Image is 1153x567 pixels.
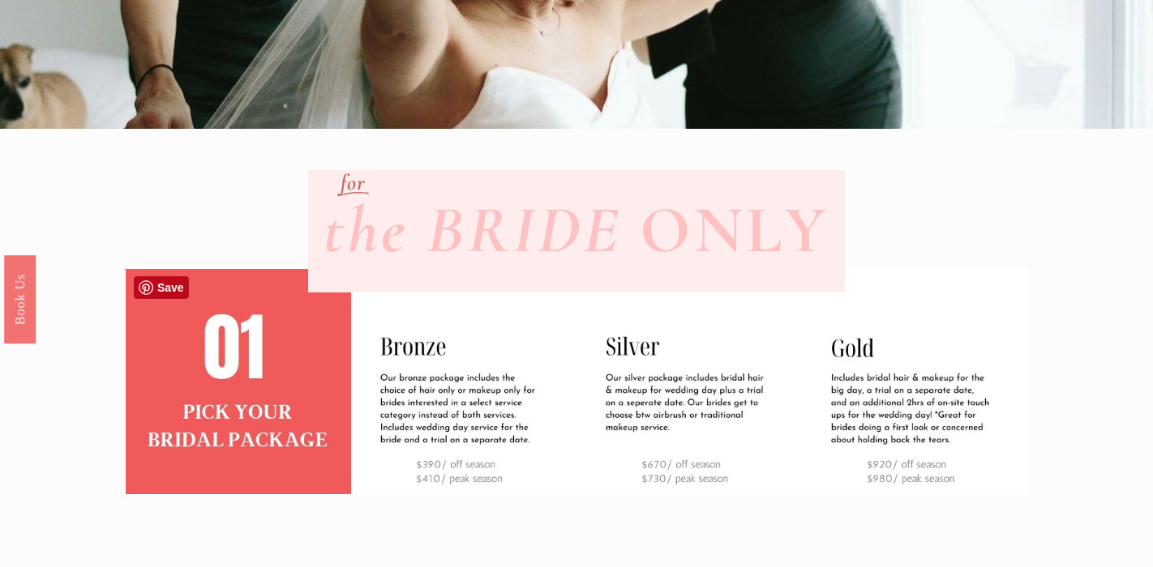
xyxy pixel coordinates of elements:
[576,269,802,494] img: PACKAGES FOR THE BRIDE
[351,269,576,494] img: PACKAGES FOR THE BRIDE
[4,255,36,343] a: Book Us
[102,269,375,494] img: bridal%2Bpackage.jpg
[324,190,621,270] em: the BRIDE
[134,276,189,299] a: Pin it!
[802,269,1027,494] img: PACKAGES FOR THE BRIDE
[640,190,829,270] strong: ONLY
[341,169,366,196] em: for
